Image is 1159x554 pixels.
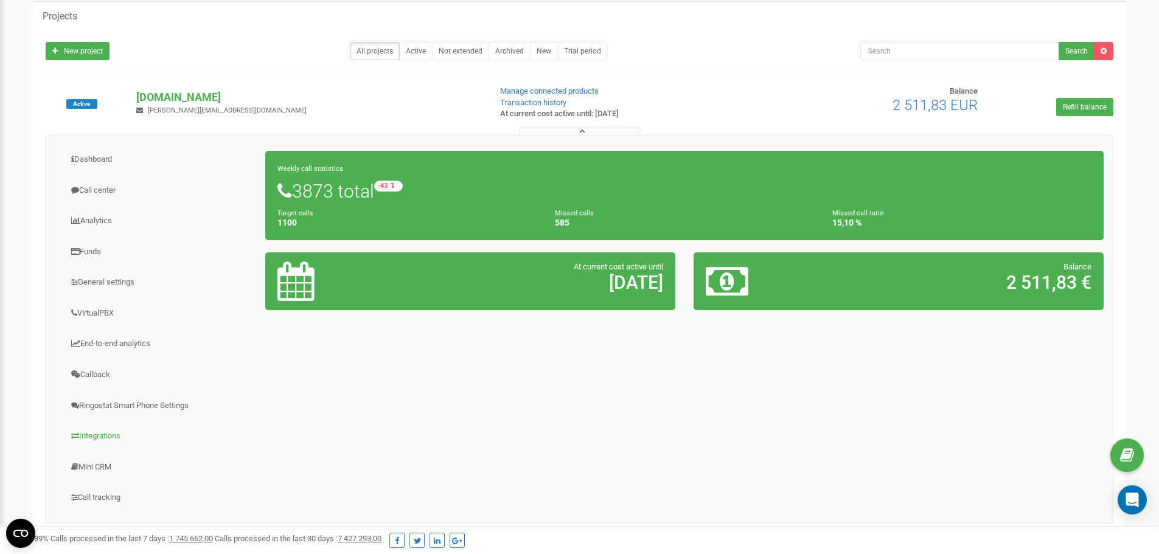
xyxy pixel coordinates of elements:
u: 7 427 293,00 [338,534,381,543]
div: Open Intercom Messenger [1118,485,1147,514]
span: Balance [1063,262,1091,271]
small: -43 [374,181,403,192]
input: Search [860,42,1059,60]
a: Transaction history [500,98,566,107]
h1: 3873 total [277,181,1091,201]
span: Active [66,99,97,109]
a: New [530,42,558,60]
a: Refill balance [1056,98,1113,116]
a: General settings [55,268,266,297]
span: Calls processed in the last 30 days : [215,534,381,543]
h4: 15,10 % [832,218,1091,227]
a: Callback [55,360,266,390]
h5: Projects [43,11,77,22]
span: At current cost active until [574,262,663,271]
button: Open CMP widget [6,519,35,548]
a: Trial period [557,42,608,60]
small: Target calls [277,209,313,217]
h4: 1100 [277,218,537,227]
a: Call center [55,176,266,206]
p: At current cost active until: [DATE] [500,108,753,120]
a: Funds [55,237,266,267]
small: Missed calls [555,209,594,217]
span: Calls processed in the last 7 days : [50,534,213,543]
small: Missed call ratio [832,209,883,217]
a: Integrations [55,421,266,451]
a: New project [46,42,110,60]
a: End-to-end analytics [55,329,266,359]
a: Analytics [55,206,266,236]
h2: [DATE] [412,272,663,293]
small: Weekly call statistics [277,165,343,173]
p: [DOMAIN_NAME] [136,89,480,105]
a: Ringostat Smart Phone Settings [55,391,266,421]
u: 1 745 662,00 [169,534,213,543]
h4: 585 [555,218,814,227]
a: Not extended [432,42,489,60]
span: [PERSON_NAME][EMAIL_ADDRESS][DOMAIN_NAME] [148,106,307,114]
button: Search [1059,42,1095,60]
a: Manage connected products [500,86,599,95]
a: VirtualPBX [55,299,266,328]
span: 2 511,83 EUR [893,97,978,114]
a: Mini CRM [55,452,266,482]
a: Archived [489,42,531,60]
a: Call tracking [55,483,266,513]
a: All projects [350,42,400,60]
a: Dashboard [55,145,266,175]
h2: 2 511,83 € [840,272,1091,293]
a: Active [399,42,433,60]
span: Balance [950,86,978,95]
